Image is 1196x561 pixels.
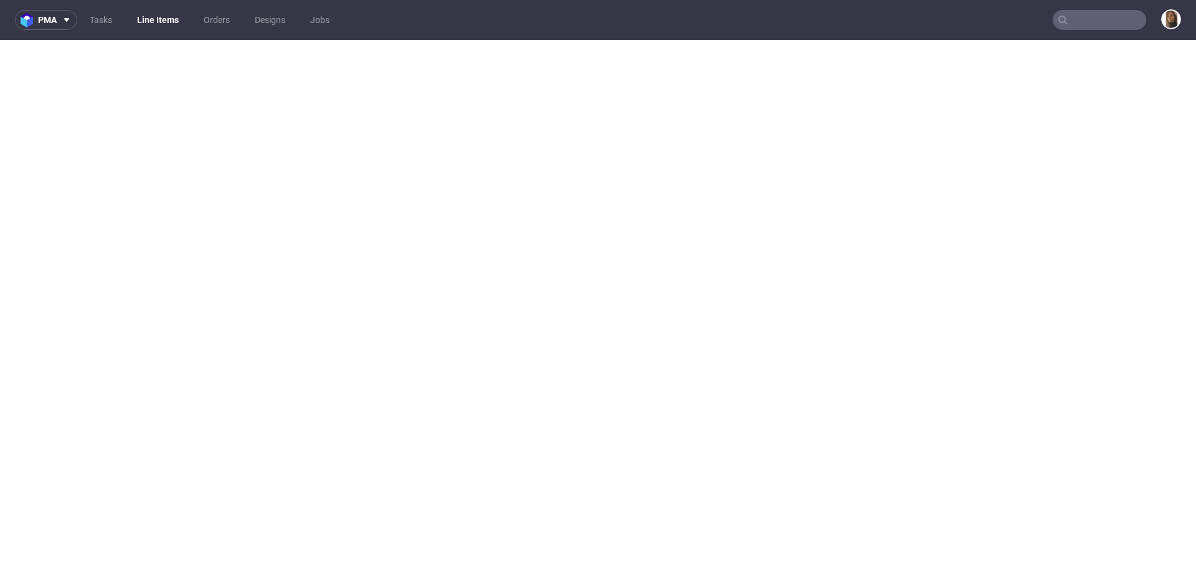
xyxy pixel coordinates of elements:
a: Tasks [82,10,120,30]
button: pma [15,10,77,30]
img: logo [21,13,38,27]
a: Jobs [303,10,337,30]
span: pma [38,16,57,24]
a: Designs [247,10,293,30]
a: Line Items [130,10,186,30]
a: Orders [196,10,237,30]
img: Angelina Marć [1162,11,1180,28]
